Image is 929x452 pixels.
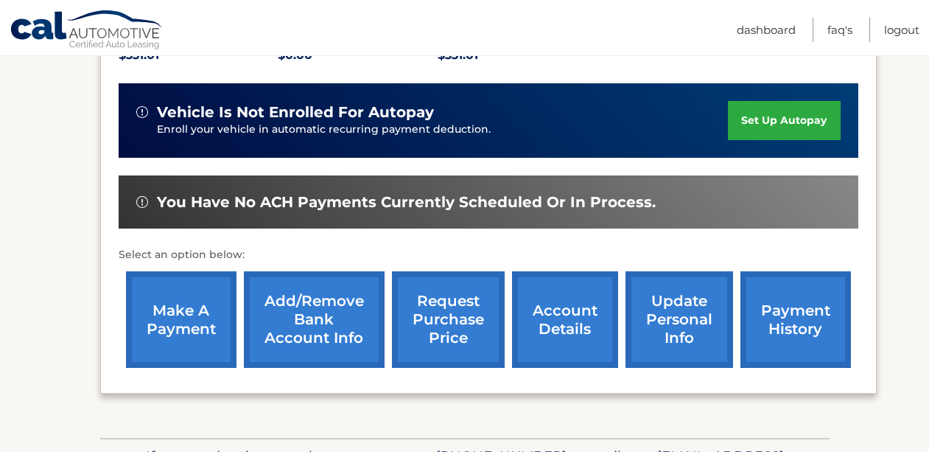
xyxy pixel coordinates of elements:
[827,18,852,42] a: FAQ's
[126,271,236,368] a: make a payment
[136,196,148,208] img: alert-white.svg
[740,271,851,368] a: payment history
[136,106,148,118] img: alert-white.svg
[737,18,796,42] a: Dashboard
[392,271,505,368] a: request purchase price
[157,193,656,212] span: You have no ACH payments currently scheduled or in process.
[625,271,733,368] a: update personal info
[157,103,434,122] span: vehicle is not enrolled for autopay
[119,246,858,264] p: Select an option below:
[157,122,729,138] p: Enroll your vehicle in automatic recurring payment deduction.
[884,18,919,42] a: Logout
[728,101,840,140] a: set up autopay
[10,10,164,52] a: Cal Automotive
[512,271,618,368] a: account details
[244,271,385,368] a: Add/Remove bank account info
